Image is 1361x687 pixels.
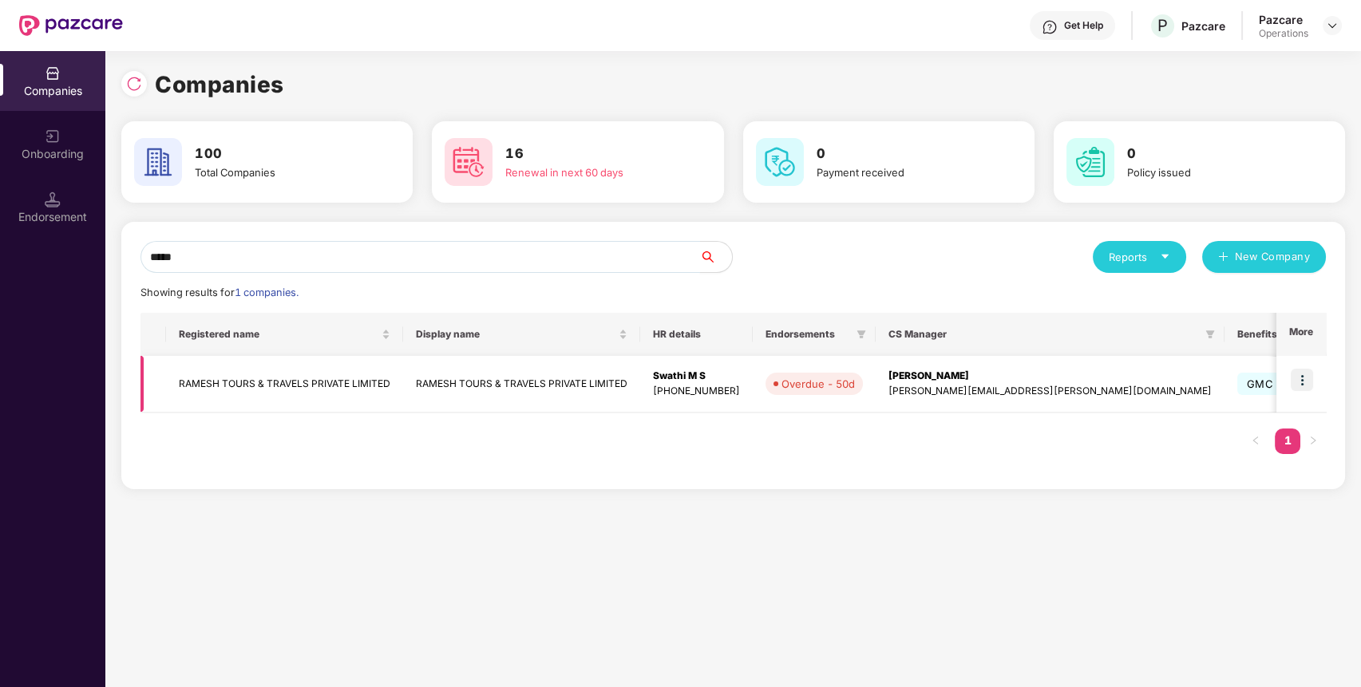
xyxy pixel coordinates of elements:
th: HR details [640,313,753,356]
span: filter [857,330,866,339]
span: Showing results for [140,286,299,298]
span: Display name [416,328,615,341]
h3: 16 [505,144,679,164]
img: svg+xml;base64,PHN2ZyB4bWxucz0iaHR0cDovL3d3dy53My5vcmcvMjAwMC9zdmciIHdpZHRoPSI2MCIgaGVpZ2h0PSI2MC... [445,138,493,186]
span: CS Manager [888,328,1199,341]
span: 1 companies. [235,286,299,298]
th: Display name [403,313,640,356]
img: svg+xml;base64,PHN2ZyBpZD0iRHJvcGRvd24tMzJ4MzIiIHhtbG5zPSJodHRwOi8vd3d3LnczLm9yZy8yMDAwL3N2ZyIgd2... [1326,19,1339,32]
div: [PHONE_NUMBER] [653,384,740,399]
li: Next Page [1300,428,1326,454]
span: filter [853,325,869,344]
span: left [1251,436,1260,445]
h3: 0 [817,144,990,164]
img: svg+xml;base64,PHN2ZyB3aWR0aD0iMjAiIGhlaWdodD0iMjAiIHZpZXdCb3g9IjAgMCAyMCAyMCIgZmlsbD0ibm9uZSIgeG... [45,128,61,144]
img: svg+xml;base64,PHN2ZyB4bWxucz0iaHR0cDovL3d3dy53My5vcmcvMjAwMC9zdmciIHdpZHRoPSI2MCIgaGVpZ2h0PSI2MC... [756,138,804,186]
th: Benefits [1225,313,1316,356]
a: 1 [1275,428,1300,452]
span: P [1157,16,1168,35]
span: Registered name [179,328,378,341]
span: plus [1218,251,1228,264]
li: Previous Page [1243,428,1268,454]
span: New Company [1235,249,1311,265]
img: icon [1291,369,1313,391]
div: Get Help [1064,19,1103,32]
div: Operations [1259,27,1308,40]
img: New Pazcare Logo [19,15,123,36]
button: left [1243,428,1268,454]
img: svg+xml;base64,PHN2ZyB4bWxucz0iaHR0cDovL3d3dy53My5vcmcvMjAwMC9zdmciIHdpZHRoPSI2MCIgaGVpZ2h0PSI2MC... [1066,138,1114,186]
span: filter [1205,330,1215,339]
img: svg+xml;base64,PHN2ZyBpZD0iUmVsb2FkLTMyeDMyIiB4bWxucz0iaHR0cDovL3d3dy53My5vcmcvMjAwMC9zdmciIHdpZH... [126,76,142,92]
h3: 100 [195,144,368,164]
div: Total Companies [195,164,368,180]
button: search [699,241,733,273]
h3: 0 [1127,144,1300,164]
span: search [699,251,732,263]
img: svg+xml;base64,PHN2ZyBpZD0iSGVscC0zMngzMiIgeG1sbnM9Imh0dHA6Ly93d3cudzMub3JnLzIwMDAvc3ZnIiB3aWR0aD... [1042,19,1058,35]
div: Reports [1109,249,1170,265]
span: right [1308,436,1318,445]
div: Swathi M S [653,369,740,384]
div: Pazcare [1181,18,1225,34]
th: Registered name [166,313,403,356]
span: GMC [1237,373,1283,395]
button: plusNew Company [1202,241,1326,273]
h1: Companies [155,67,284,102]
div: [PERSON_NAME] [888,369,1212,384]
div: Pazcare [1259,12,1308,27]
td: RAMESH TOURS & TRAVELS PRIVATE LIMITED [403,356,640,413]
button: right [1300,428,1326,454]
span: caret-down [1160,251,1170,262]
div: Policy issued [1127,164,1300,180]
span: filter [1202,325,1218,344]
li: 1 [1275,428,1300,454]
td: RAMESH TOURS & TRAVELS PRIVATE LIMITED [166,356,403,413]
div: Payment received [817,164,990,180]
th: More [1276,313,1326,356]
div: Renewal in next 60 days [505,164,679,180]
div: [PERSON_NAME][EMAIL_ADDRESS][PERSON_NAME][DOMAIN_NAME] [888,384,1212,399]
img: svg+xml;base64,PHN2ZyBpZD0iQ29tcGFuaWVzIiB4bWxucz0iaHR0cDovL3d3dy53My5vcmcvMjAwMC9zdmciIHdpZHRoPS... [45,65,61,81]
img: svg+xml;base64,PHN2ZyB3aWR0aD0iMTQuNSIgaGVpZ2h0PSIxNC41IiB2aWV3Qm94PSIwIDAgMTYgMTYiIGZpbGw9Im5vbm... [45,191,61,207]
div: Overdue - 50d [781,376,855,392]
img: svg+xml;base64,PHN2ZyB4bWxucz0iaHR0cDovL3d3dy53My5vcmcvMjAwMC9zdmciIHdpZHRoPSI2MCIgaGVpZ2h0PSI2MC... [134,138,182,186]
span: Endorsements [766,328,850,341]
